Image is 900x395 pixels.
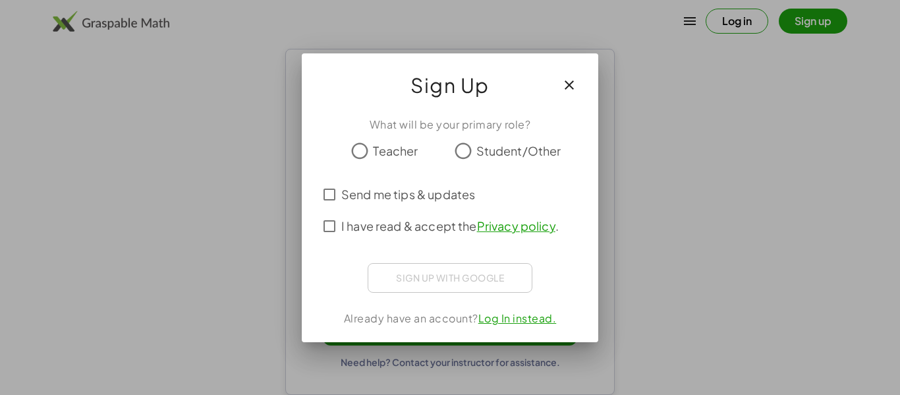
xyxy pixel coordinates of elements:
[373,142,418,160] span: Teacher
[478,311,557,325] a: Log In instead.
[318,311,582,326] div: Already have an account?
[477,218,555,233] a: Privacy policy
[410,69,490,101] span: Sign Up
[341,217,559,235] span: I have read & accept the .
[476,142,561,160] span: Student/Other
[318,117,582,133] div: What will be your primary role?
[341,185,475,203] span: Send me tips & updates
